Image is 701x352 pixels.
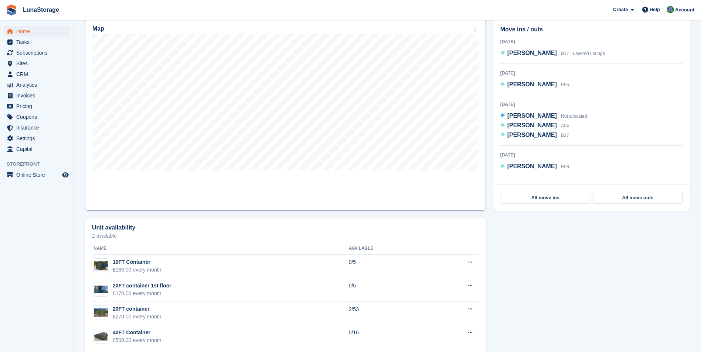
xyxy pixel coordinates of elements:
[500,70,683,76] div: [DATE]
[94,261,108,270] img: 10ft%20container.jpg
[500,101,683,108] div: [DATE]
[675,6,694,14] span: Account
[500,162,569,172] a: [PERSON_NAME] E06
[613,6,628,13] span: Create
[4,144,70,154] a: menu
[4,112,70,122] a: menu
[113,305,161,313] div: 20FT container
[349,278,429,302] td: 0/5
[507,113,557,119] span: [PERSON_NAME]
[113,282,171,290] div: 20FT container 1st floor
[593,192,683,204] a: All move outs
[113,329,161,337] div: 40FT Container
[561,51,605,56] span: B17 - Layered Lounge
[561,133,569,138] span: B27
[94,308,108,317] img: 20ft%20container.jpg
[7,161,74,168] span: Storefront
[507,132,557,138] span: [PERSON_NAME]
[561,123,569,128] span: A04
[507,81,557,87] span: [PERSON_NAME]
[500,25,683,34] h2: Move ins / outs
[113,258,161,266] div: 10FT Container
[500,131,569,140] a: [PERSON_NAME] B27
[20,4,62,16] a: LunaStorage
[85,19,486,211] a: Map
[94,331,108,341] img: 40ft%20container.jpg
[4,90,70,101] a: menu
[16,80,61,90] span: Analytics
[16,144,61,154] span: Capital
[501,192,590,204] a: All move ins
[4,101,70,111] a: menu
[16,26,61,37] span: Home
[92,25,104,32] h2: Map
[16,133,61,144] span: Settings
[94,286,108,293] img: 20ft%20%201st%20floor.jpg
[16,37,61,47] span: Tasks
[507,50,557,56] span: [PERSON_NAME]
[500,121,569,131] a: [PERSON_NAME] A04
[16,90,61,101] span: Invoices
[349,243,429,255] th: Available
[349,325,429,348] td: 0/16
[4,133,70,144] a: menu
[500,152,683,158] div: [DATE]
[16,122,61,133] span: Insurance
[667,6,674,13] img: Cathal Vaughan
[507,163,557,169] span: [PERSON_NAME]
[113,290,171,297] div: £170.00 every month
[561,164,569,169] span: E06
[4,58,70,69] a: menu
[4,69,70,79] a: menu
[500,111,587,121] a: [PERSON_NAME] Not allocated
[4,80,70,90] a: menu
[561,82,569,87] span: E05
[16,112,61,122] span: Coupons
[500,80,569,90] a: [PERSON_NAME] E05
[113,337,161,344] div: £500.00 every month
[61,170,70,179] a: Preview store
[4,122,70,133] a: menu
[4,37,70,47] a: menu
[4,170,70,180] a: menu
[6,4,17,15] img: stora-icon-8386f47178a22dfd0bd8f6a31ec36ba5ce8667c1dd55bd0f319d3a0aa187defe.svg
[92,224,135,231] h2: Unit availability
[4,48,70,58] a: menu
[507,122,557,128] span: [PERSON_NAME]
[92,233,479,238] p: 2 available
[92,243,349,255] th: Name
[500,49,605,58] a: [PERSON_NAME] B17 - Layered Lounge
[349,301,429,325] td: 2/53
[16,69,61,79] span: CRM
[349,255,429,278] td: 0/5
[16,48,61,58] span: Subscriptions
[650,6,660,13] span: Help
[16,58,61,69] span: Sites
[561,114,587,119] span: Not allocated
[500,38,683,45] div: [DATE]
[113,313,161,321] div: £270.00 every month
[16,101,61,111] span: Pricing
[113,266,161,274] div: £160.00 every month
[16,170,61,180] span: Online Store
[4,26,70,37] a: menu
